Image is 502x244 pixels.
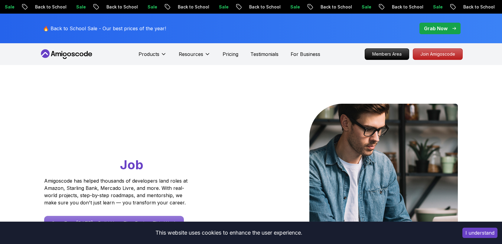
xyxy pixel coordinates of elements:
[223,50,238,58] a: Pricing
[30,4,71,10] p: Back to School
[413,48,463,60] a: Join Amigoscode
[102,4,143,10] p: Back to School
[139,50,167,63] button: Products
[71,4,91,10] p: Sale
[143,4,162,10] p: Sale
[139,50,159,58] p: Products
[413,49,462,60] p: Join Amigoscode
[428,4,448,10] p: Sale
[424,25,448,32] p: Grab Now
[291,50,320,58] a: For Business
[365,48,409,60] a: Members Area
[43,25,166,32] p: 🔥 Back to School Sale - Our best prices of the year!
[179,50,210,63] button: Resources
[120,157,143,172] span: Job
[244,4,285,10] p: Back to School
[44,104,211,174] h1: Go From Learning to Hired: Master Java, Spring Boot & Cloud Skills That Get You the
[458,4,500,10] p: Back to School
[173,4,214,10] p: Back to School
[214,4,233,10] p: Sale
[5,226,453,239] div: This website uses cookies to enhance the user experience.
[462,228,497,238] button: Accept cookies
[250,50,279,58] a: Testimonials
[44,216,184,230] a: Start Free [DATE] - Build Your First Project This Week
[357,4,376,10] p: Sale
[179,50,203,58] p: Resources
[44,177,189,206] p: Amigoscode has helped thousands of developers land roles at Amazon, Starling Bank, Mercado Livre,...
[365,49,409,60] p: Members Area
[316,4,357,10] p: Back to School
[285,4,305,10] p: Sale
[387,4,428,10] p: Back to School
